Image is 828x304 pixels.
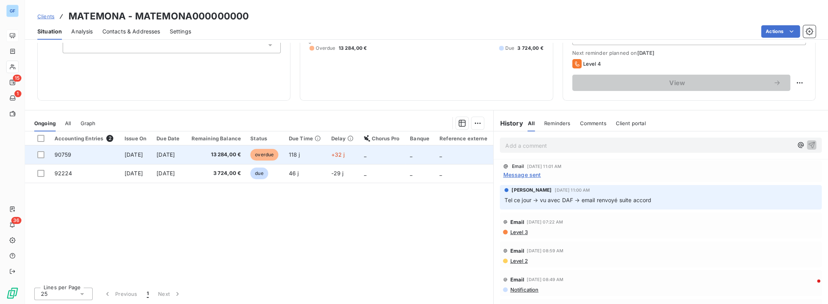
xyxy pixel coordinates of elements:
h6: History [494,119,523,128]
span: 13 284,00 € [338,45,367,52]
span: 1 [14,90,21,97]
span: Email [510,219,524,225]
span: All [527,120,534,126]
span: [DATE] [156,151,175,158]
span: _ [410,151,412,158]
span: Reminders [544,120,570,126]
span: 36 [11,217,21,224]
span: +32 j [331,151,345,158]
div: Delay [331,135,355,142]
button: 1 [142,286,153,302]
span: Client portal [615,120,645,126]
span: Analysis [71,28,93,35]
span: Message sent [503,171,541,179]
span: _ [364,151,366,158]
button: Previous [99,286,142,302]
input: Add a tag [69,42,76,49]
span: Level 3 [509,229,527,235]
span: Ongoing [34,120,56,126]
span: due [250,168,268,179]
span: Level 2 [509,258,527,264]
div: Due Date [156,135,180,142]
div: Issue On [125,135,147,142]
span: Comments [580,120,606,126]
span: Email [512,164,524,169]
span: 25 [41,290,47,298]
span: _ [410,170,412,176]
span: 90759 [54,151,72,158]
img: Logo LeanPay [6,287,19,299]
span: 13 284,00 € [190,151,241,159]
span: Situation [37,28,62,35]
span: View [582,80,773,86]
button: Next [153,286,186,302]
div: Accounting Entries [54,135,115,142]
span: Graph [81,120,96,126]
span: 3 724,00 € [517,45,543,52]
span: [DATE] [156,170,175,176]
div: Banque [410,135,430,142]
span: [DATE] 07:22 AM [527,220,563,224]
div: Reference externe [439,135,489,142]
span: Level 4 [583,61,601,67]
div: Due Time [289,135,322,142]
span: 1 [147,290,149,298]
span: Clients [37,13,54,19]
div: Chorus Pro [364,135,401,142]
span: [DATE] 11:00 AM [555,188,590,192]
span: Email [510,276,524,283]
span: 15 [13,75,21,82]
span: Email [510,248,524,254]
a: Clients [37,12,54,20]
span: _ [364,170,366,176]
span: Overdue [316,45,335,52]
div: Remaining Balance [190,135,241,142]
span: [PERSON_NAME] [512,187,552,194]
span: [DATE] [125,170,143,176]
span: Contacts & Addresses [102,28,160,35]
span: Next reminder planned on [572,50,806,56]
span: 118 j [289,151,300,158]
div: GF [6,5,19,17]
span: 2 [106,135,113,142]
span: Tel ce jour → vu avec DAF → email renvoyé suite accord [505,197,651,203]
span: _ [439,151,442,158]
button: Actions [761,25,800,38]
span: [DATE] 08:49 AM [527,277,563,282]
span: 46 j [289,170,299,176]
span: Settings [170,28,191,35]
span: 92224 [54,170,72,176]
span: [DATE] 11:01 AM [527,164,561,169]
iframe: Intercom live chat [802,278,820,296]
span: [DATE] 08:59 AM [527,248,563,253]
span: [DATE] [637,50,654,56]
span: Due [505,45,514,52]
span: -29 j [331,170,344,176]
span: _ [439,170,442,176]
span: 3 724,00 € [190,169,241,177]
span: [DATE] [125,151,143,158]
h3: MATEMONA - MATEMONA000000000 [69,9,249,23]
button: View [572,75,790,91]
span: All [65,120,71,126]
span: Notification [509,287,538,293]
span: overdue [250,149,278,161]
div: Status [250,135,280,142]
